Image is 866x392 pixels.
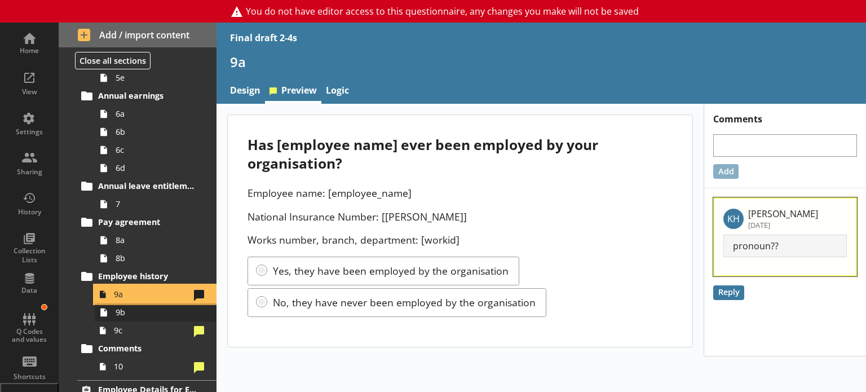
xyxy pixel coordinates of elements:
[98,343,196,354] span: Comments
[95,159,216,177] a: 6d
[114,289,190,299] span: 9a
[95,249,216,267] a: 8b
[95,358,216,376] a: 10
[95,285,216,303] a: 9a
[230,32,297,44] div: Final draft 2-4s
[248,186,672,200] p: Employee name: [employee_name]
[95,69,216,87] a: 5e
[10,46,49,55] div: Home
[95,105,216,123] a: 6a
[748,208,818,220] p: [PERSON_NAME]
[95,321,216,340] a: 9c
[10,286,49,295] div: Data
[116,162,201,173] span: 6d
[10,127,49,136] div: Settings
[10,87,49,96] div: View
[77,177,216,195] a: Annual leave entitlement
[114,361,190,372] span: 10
[98,90,196,101] span: Annual earnings
[95,141,216,159] a: 6c
[75,52,151,69] button: Close all sections
[10,328,49,344] div: Q Codes and values
[116,199,201,209] span: 7
[321,80,354,104] a: Logic
[78,29,198,41] span: Add / import content
[116,72,201,83] span: 5e
[82,177,216,213] li: Annual leave entitlement7
[82,87,216,177] li: Annual earnings6a6b6c6d
[116,235,201,245] span: 8a
[116,253,201,263] span: 8b
[713,285,744,300] button: Reply
[59,23,216,47] button: Add / import content
[10,168,49,177] div: Sharing
[248,135,672,173] div: Has [employee name] ever been employed by your organisation?
[98,271,196,281] span: Employee history
[77,213,216,231] a: Pay agreement
[82,213,216,267] li: Pay agreement8a8b
[82,340,216,376] li: Comments10
[226,80,265,104] a: Design
[723,209,744,229] p: KH
[77,87,216,105] a: Annual earnings
[98,180,196,191] span: Annual leave entitlement
[77,267,216,285] a: Employee history
[116,144,201,155] span: 6c
[248,233,672,246] p: Works number, branch, department: [workid]
[116,108,201,119] span: 6a
[95,123,216,141] a: 6b
[230,53,852,71] h1: 9a
[265,80,321,104] a: Preview
[95,195,216,213] a: 7
[82,267,216,340] li: Employee history9a9b9c
[77,340,216,358] a: Comments
[10,372,49,381] div: Shortcuts
[10,246,49,264] div: Collection Lists
[95,231,216,249] a: 8a
[116,307,201,318] span: 9b
[114,325,190,336] span: 9c
[704,104,866,125] h1: Comments
[748,220,818,230] p: [DATE]
[98,217,196,227] span: Pay agreement
[95,303,216,321] a: 9b
[116,126,201,137] span: 6b
[248,210,672,223] p: National Insurance Number: [[PERSON_NAME]]
[723,235,847,257] p: pronoun??
[10,208,49,217] div: History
